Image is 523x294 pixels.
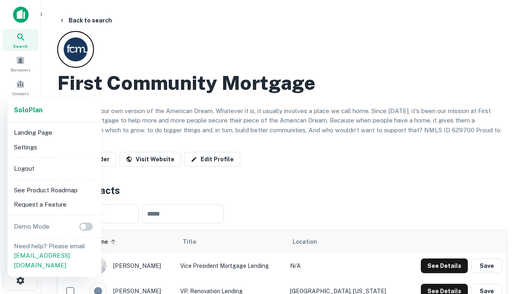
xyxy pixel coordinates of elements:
iframe: Chat Widget [482,229,523,268]
li: See Product Roadmap [11,183,98,198]
li: Request a Feature [11,197,98,212]
li: Logout [11,161,98,176]
li: Landing Page [11,125,98,140]
a: SoloPlan [14,105,42,115]
li: Settings [11,140,98,155]
p: Demo Mode [11,222,53,232]
strong: Solo Plan [14,106,42,114]
p: Need help? Please email [14,241,95,270]
a: [EMAIL_ADDRESS][DOMAIN_NAME] [14,252,70,269]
